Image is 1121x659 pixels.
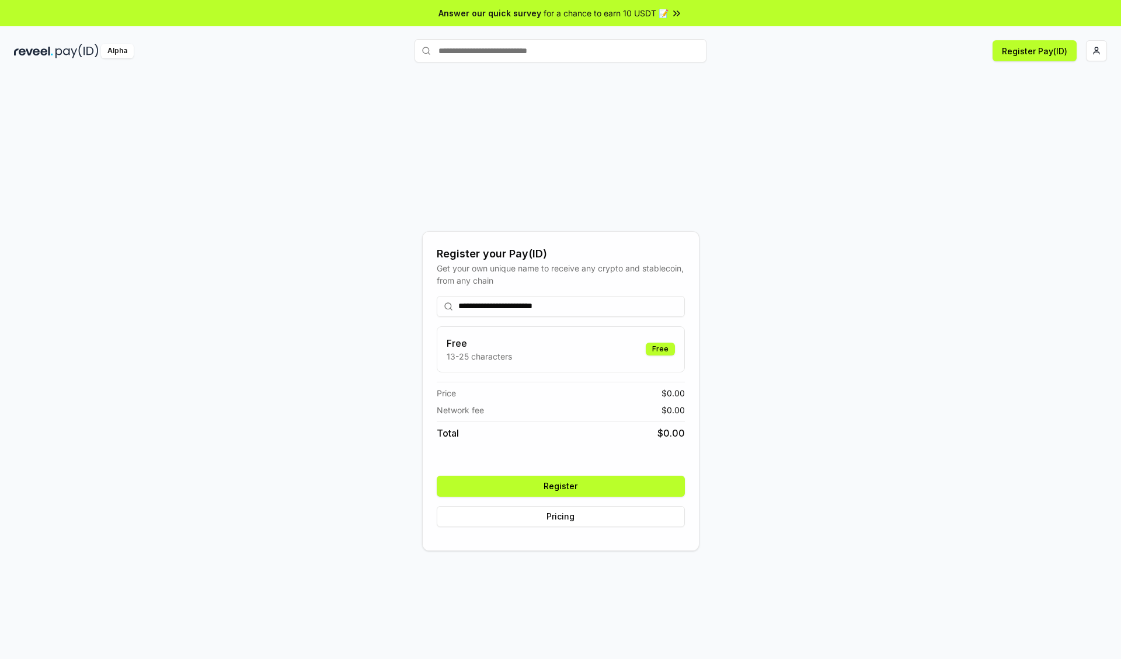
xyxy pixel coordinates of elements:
[993,40,1077,61] button: Register Pay(ID)
[646,343,675,355] div: Free
[447,336,512,350] h3: Free
[437,387,456,399] span: Price
[437,262,685,287] div: Get your own unique name to receive any crypto and stablecoin, from any chain
[55,44,99,58] img: pay_id
[14,44,53,58] img: reveel_dark
[662,387,685,399] span: $ 0.00
[437,476,685,497] button: Register
[437,246,685,262] div: Register your Pay(ID)
[662,404,685,416] span: $ 0.00
[447,350,512,362] p: 13-25 characters
[544,7,669,19] span: for a chance to earn 10 USDT 📝
[101,44,134,58] div: Alpha
[438,7,541,19] span: Answer our quick survey
[437,506,685,527] button: Pricing
[437,426,459,440] span: Total
[437,404,484,416] span: Network fee
[657,426,685,440] span: $ 0.00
